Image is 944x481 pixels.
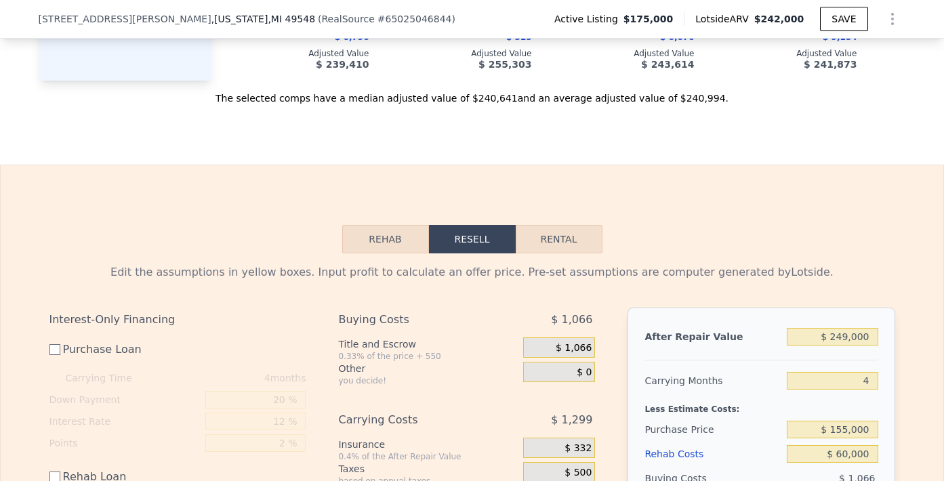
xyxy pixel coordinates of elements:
div: Carrying Time [66,367,154,389]
span: $ 239,410 [316,59,369,70]
div: Title and Escrow [338,337,518,351]
div: Edit the assumptions in yellow boxes. Input profit to calculate an offer price. Pre-set assumptio... [49,264,895,280]
div: Rehab Costs [644,442,781,466]
span: $ 243,614 [641,59,694,70]
div: 0.4% of the After Repair Value [338,451,518,462]
div: Buying Costs [338,308,489,332]
div: Taxes [338,462,518,476]
div: Adjusted Value [716,48,857,59]
div: Insurance [338,438,518,451]
button: SAVE [820,7,867,31]
span: $ 500 [565,467,592,479]
span: $242,000 [754,14,804,24]
span: RealSource [322,14,375,24]
div: Interest-Only Financing [49,308,306,332]
span: Active Listing [554,12,623,26]
div: Adjusted Value [391,48,532,59]
span: # 65025046844 [377,14,452,24]
div: ( ) [318,12,455,26]
span: $175,000 [623,12,674,26]
span: $ 241,873 [804,59,857,70]
span: Lotside ARV [695,12,754,26]
div: Interest Rate [49,411,201,432]
div: After Repair Value [644,325,781,349]
span: [STREET_ADDRESS][PERSON_NAME] [39,12,211,26]
div: Other [338,362,518,375]
button: Show Options [879,5,906,33]
div: Down Payment [49,389,201,411]
div: Adjusted Value [228,48,369,59]
div: 0.33% of the price + 550 [338,351,518,362]
button: Resell [429,225,516,253]
span: $ 332 [565,442,592,455]
div: you decide! [338,375,518,386]
span: $ 1,066 [556,342,592,354]
div: The selected comps have a median adjusted value of $240,641 and an average adjusted value of $240... [39,81,906,105]
span: $ 1,066 [551,308,592,332]
div: Purchase Price [644,417,781,442]
div: 4 months [159,367,306,389]
button: Rental [516,225,602,253]
span: $ 0 [577,367,592,379]
input: Purchase Loan [49,344,60,355]
div: Less Estimate Costs: [644,393,878,417]
span: $ 1,299 [551,408,592,432]
label: Purchase Loan [49,337,201,362]
span: $ 255,303 [478,59,531,70]
span: , [US_STATE] [211,12,315,26]
div: Carrying Costs [338,408,489,432]
button: Rehab [342,225,429,253]
div: Carrying Months [644,369,781,393]
div: Points [49,432,201,454]
div: Adjusted Value [554,48,695,59]
span: , MI 49548 [268,14,315,24]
